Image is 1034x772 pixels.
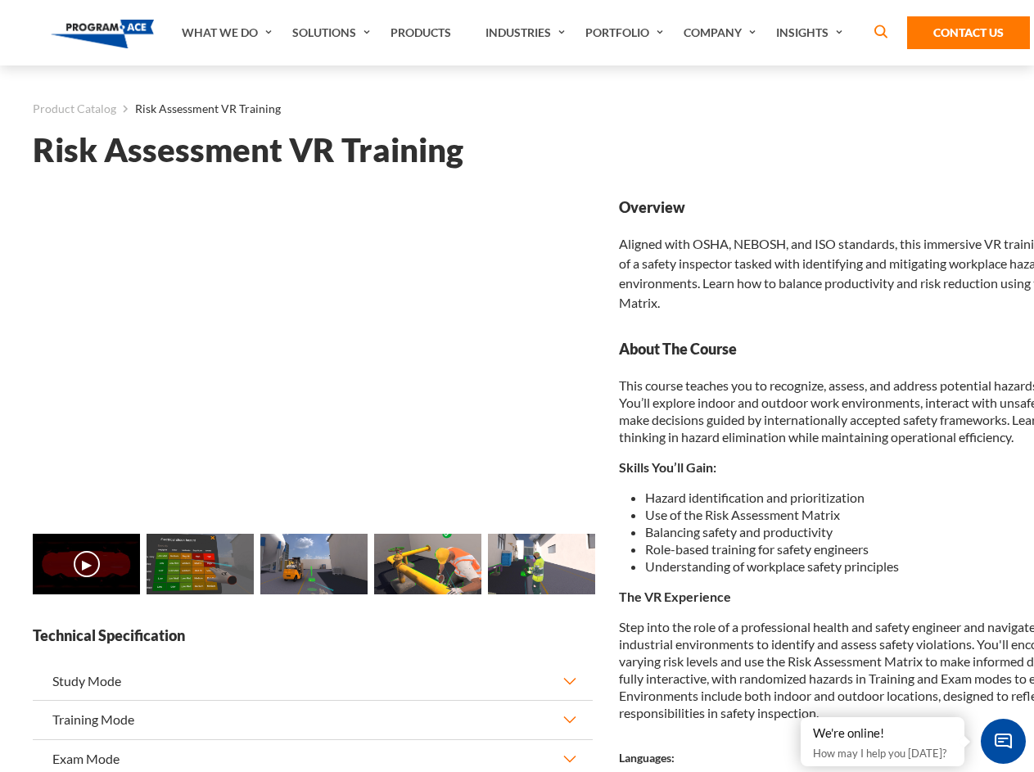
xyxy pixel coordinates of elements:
[33,534,140,594] img: Risk Assessment VR Training - Video 0
[374,534,481,594] img: Risk Assessment VR Training - Preview 3
[813,725,952,742] div: We're online!
[619,751,675,765] strong: Languages:
[981,719,1026,764] span: Chat Widget
[74,551,100,577] button: ▶
[813,743,952,763] p: How may I help you [DATE]?
[260,534,368,594] img: Risk Assessment VR Training - Preview 2
[147,534,254,594] img: Risk Assessment VR Training - Preview 1
[33,197,593,512] iframe: Risk Assessment VR Training - Video 0
[907,16,1030,49] a: Contact Us
[33,625,593,646] strong: Technical Specification
[51,20,155,48] img: Program-Ace
[116,98,281,120] li: Risk Assessment VR Training
[33,98,116,120] a: Product Catalog
[33,662,593,700] button: Study Mode
[488,534,595,594] img: Risk Assessment VR Training - Preview 4
[33,701,593,738] button: Training Mode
